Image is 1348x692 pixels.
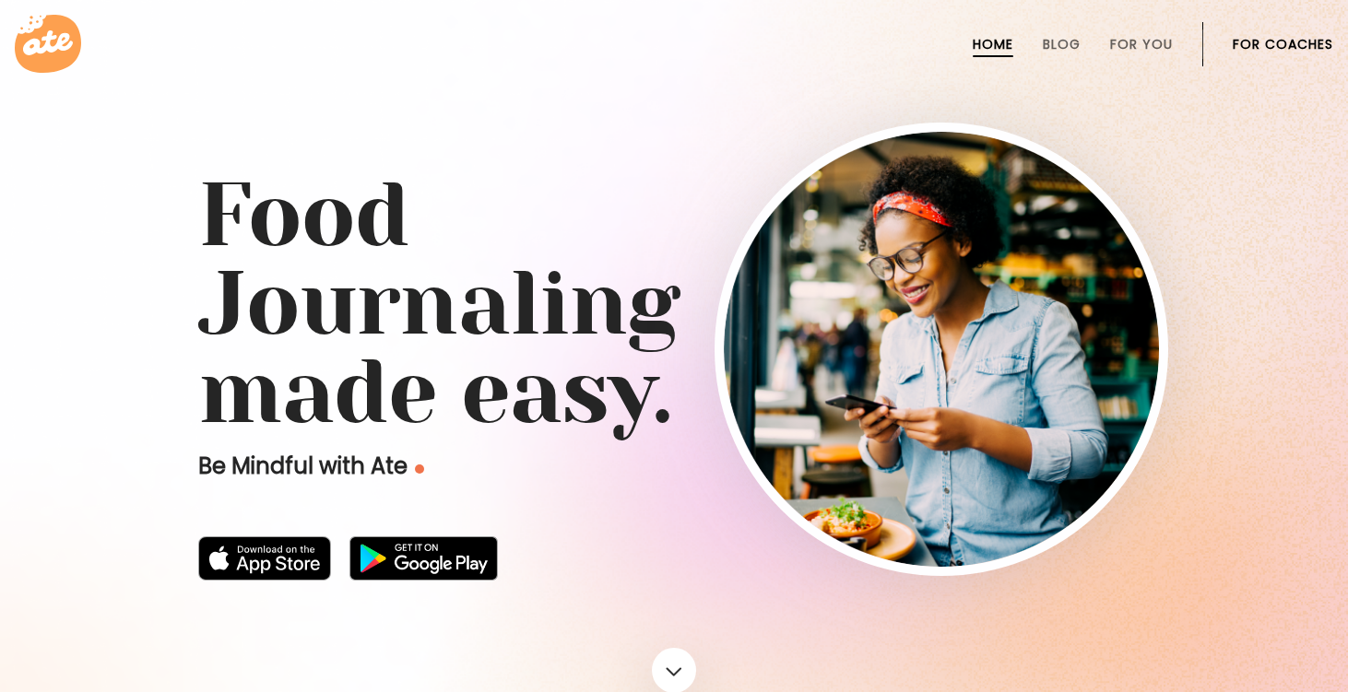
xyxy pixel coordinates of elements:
[349,536,498,581] img: badge-download-google.png
[973,37,1013,52] a: Home
[1043,37,1081,52] a: Blog
[198,452,715,481] p: Be Mindful with Ate
[198,171,1150,437] h1: Food Journaling made easy.
[198,536,331,581] img: badge-download-apple.svg
[1233,37,1333,52] a: For Coaches
[1110,37,1173,52] a: For You
[724,132,1159,567] img: home-hero-img-rounded.png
